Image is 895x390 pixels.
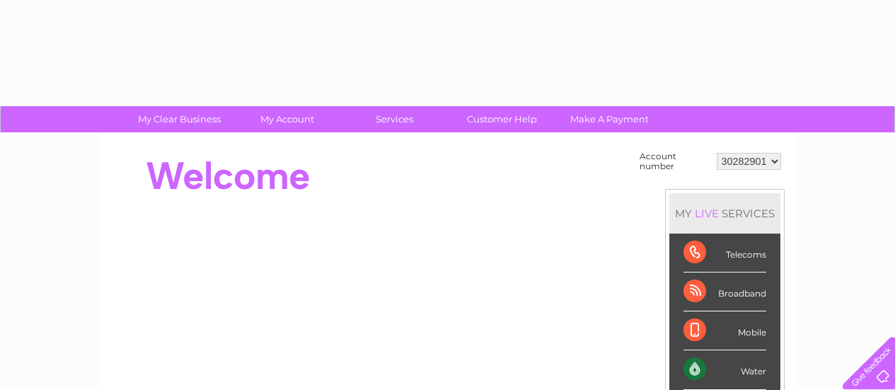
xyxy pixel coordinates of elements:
[121,106,238,132] a: My Clear Business
[692,207,722,220] div: LIVE
[229,106,345,132] a: My Account
[683,273,766,311] div: Broadband
[683,311,766,350] div: Mobile
[444,106,560,132] a: Customer Help
[683,234,766,273] div: Telecoms
[636,148,713,175] td: Account number
[683,350,766,389] div: Water
[551,106,668,132] a: Make A Payment
[669,193,780,234] div: MY SERVICES
[336,106,453,132] a: Services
